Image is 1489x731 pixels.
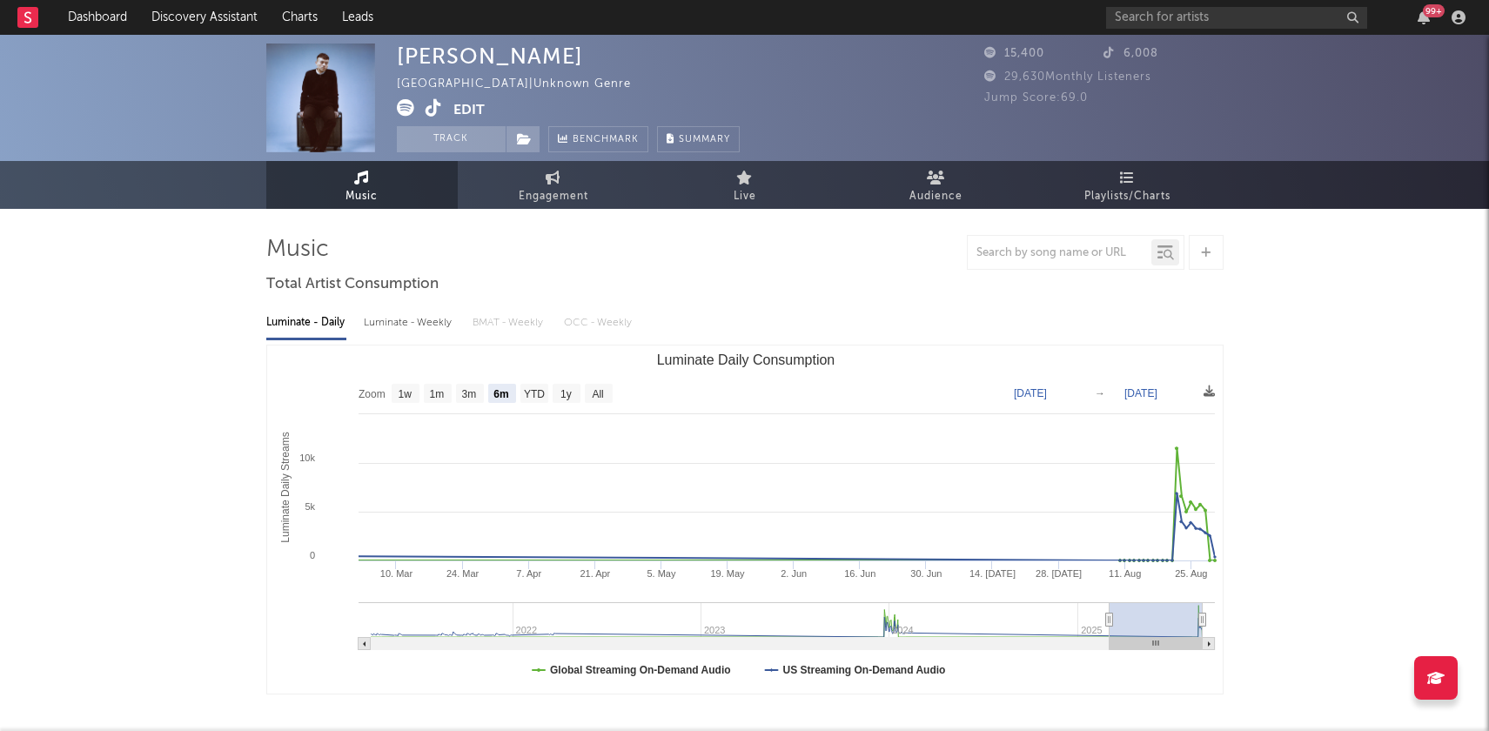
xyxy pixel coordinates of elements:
[397,44,583,69] div: [PERSON_NAME]
[1103,48,1158,59] span: 6,008
[359,388,386,400] text: Zoom
[548,126,648,152] a: Benchmark
[458,161,649,209] a: Engagement
[1095,387,1105,399] text: →
[844,568,875,579] text: 16. Jun
[453,99,485,121] button: Edit
[968,246,1151,260] input: Search by song name or URL
[1109,568,1141,579] text: 11. Aug
[910,568,942,579] text: 30. Jun
[592,388,603,400] text: All
[1175,568,1207,579] text: 25. Aug
[656,352,835,367] text: Luminate Daily Consumption
[345,186,378,207] span: Music
[397,126,506,152] button: Track
[266,161,458,209] a: Music
[657,126,740,152] button: Summary
[398,388,412,400] text: 1w
[984,48,1044,59] span: 15,400
[1124,387,1157,399] text: [DATE]
[1014,387,1047,399] text: [DATE]
[710,568,745,579] text: 19. May
[679,135,730,144] span: Summary
[309,550,314,560] text: 0
[550,664,731,676] text: Global Streaming On-Demand Audio
[266,308,346,338] div: Luminate - Daily
[984,71,1151,83] span: 29,630 Monthly Listeners
[984,92,1088,104] span: Jump Score: 69.0
[267,345,1224,694] svg: Luminate Daily Consumption
[305,501,315,512] text: 5k
[299,453,315,463] text: 10k
[649,161,841,209] a: Live
[516,568,541,579] text: 7. Apr
[841,161,1032,209] a: Audience
[1032,161,1224,209] a: Playlists/Charts
[461,388,476,400] text: 3m
[364,308,455,338] div: Luminate - Weekly
[1036,568,1082,579] text: 28. [DATE]
[909,186,962,207] span: Audience
[647,568,676,579] text: 5. May
[1084,186,1170,207] span: Playlists/Charts
[519,186,588,207] span: Engagement
[781,568,807,579] text: 2. Jun
[523,388,544,400] text: YTD
[573,130,639,151] span: Benchmark
[1423,4,1445,17] div: 99 +
[560,388,572,400] text: 1y
[397,74,651,95] div: [GEOGRAPHIC_DATA] | Unknown Genre
[446,568,479,579] text: 24. Mar
[1418,10,1430,24] button: 99+
[266,274,439,295] span: Total Artist Consumption
[1106,7,1367,29] input: Search for artists
[429,388,444,400] text: 1m
[734,186,756,207] span: Live
[580,568,610,579] text: 21. Apr
[379,568,412,579] text: 10. Mar
[493,388,508,400] text: 6m
[278,432,291,542] text: Luminate Daily Streams
[782,664,945,676] text: US Streaming On-Demand Audio
[969,568,1015,579] text: 14. [DATE]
